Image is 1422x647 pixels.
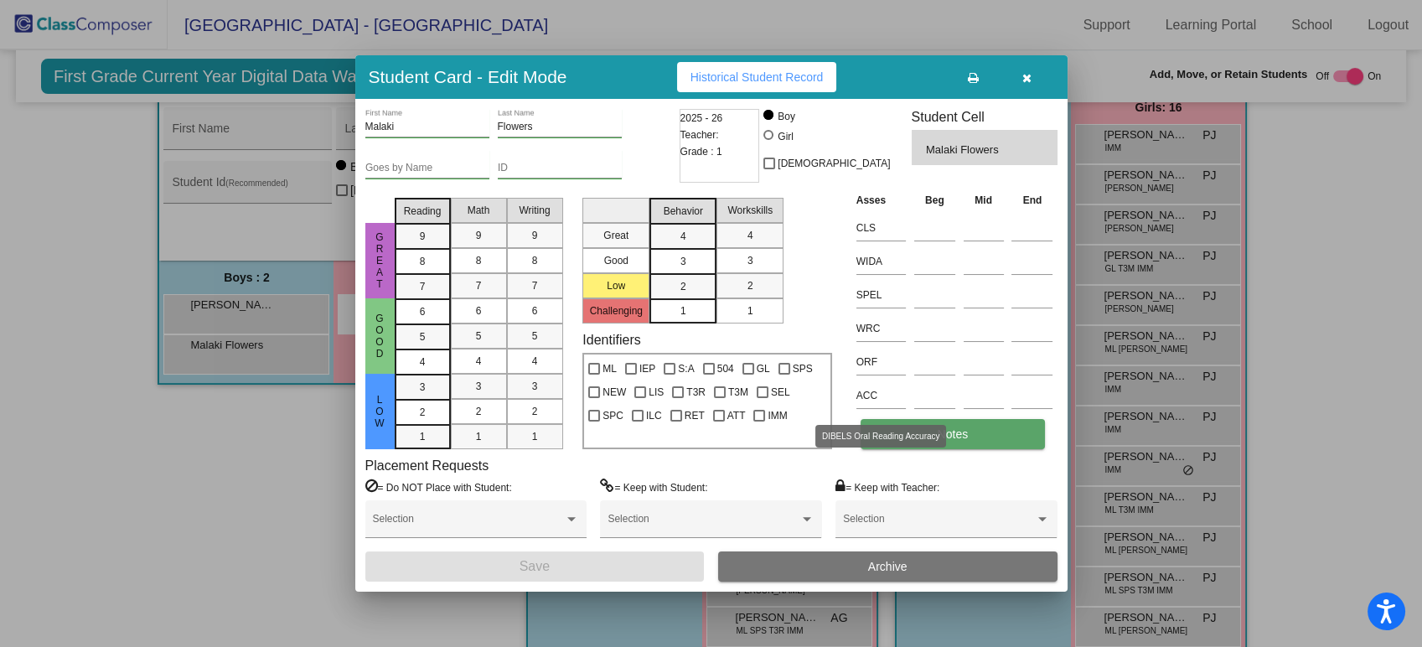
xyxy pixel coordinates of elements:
[856,316,906,341] input: assessment
[532,228,538,243] span: 9
[686,382,706,402] span: T3R
[718,551,1057,582] button: Archive
[664,204,703,219] span: Behavior
[420,229,426,244] span: 9
[532,303,538,318] span: 6
[476,253,482,268] span: 8
[600,479,707,495] label: = Keep with Student:
[771,382,790,402] span: SEL
[420,405,426,420] span: 2
[910,191,959,210] th: Beg
[646,406,662,426] span: ILC
[926,142,1019,158] span: Malaki Flowers
[747,228,753,243] span: 4
[532,354,538,369] span: 4
[856,383,906,408] input: assessment
[856,349,906,375] input: assessment
[680,279,686,294] span: 2
[532,404,538,419] span: 2
[959,191,1008,210] th: Mid
[365,479,512,495] label: = Do NOT Place with Student:
[602,406,623,426] span: SPC
[420,279,426,294] span: 7
[582,332,640,348] label: Identifiers
[476,379,482,394] span: 3
[777,129,794,144] div: Girl
[532,253,538,268] span: 8
[717,359,734,379] span: 504
[476,329,482,344] span: 5
[861,419,1045,449] button: Notes
[856,249,906,274] input: assessment
[602,382,626,402] span: NEW
[727,406,746,426] span: ATT
[777,109,795,124] div: Boy
[532,278,538,293] span: 7
[678,359,694,379] span: S:A
[680,143,722,160] span: Grade : 1
[677,62,837,92] button: Historical Student Record
[747,278,753,293] span: 2
[476,429,482,444] span: 1
[856,215,906,241] input: assessment
[520,559,550,573] span: Save
[365,163,489,174] input: goes by name
[476,228,482,243] span: 9
[476,278,482,293] span: 7
[420,380,426,395] span: 3
[680,303,686,318] span: 1
[365,551,705,582] button: Save
[649,382,664,402] span: LIS
[532,379,538,394] span: 3
[404,204,442,219] span: Reading
[372,231,387,290] span: Great
[680,229,686,244] span: 4
[420,254,426,269] span: 8
[852,191,910,210] th: Asses
[602,359,617,379] span: ML
[685,406,705,426] span: RET
[856,282,906,308] input: assessment
[365,458,489,474] label: Placement Requests
[778,153,890,173] span: [DEMOGRAPHIC_DATA]
[680,110,723,127] span: 2025 - 26
[639,359,655,379] span: IEP
[727,203,773,218] span: Workskills
[680,127,719,143] span: Teacher:
[1007,191,1057,210] th: End
[532,429,538,444] span: 1
[690,70,824,84] span: Historical Student Record
[372,313,387,360] span: Good
[912,109,1057,125] h3: Student Cell
[938,427,969,441] span: Notes
[747,253,753,268] span: 3
[420,355,426,370] span: 4
[532,329,538,344] span: 5
[768,406,787,426] span: IMM
[420,329,426,344] span: 5
[476,404,482,419] span: 2
[420,304,426,319] span: 6
[476,303,482,318] span: 6
[835,479,939,495] label: = Keep with Teacher:
[680,254,686,269] span: 3
[369,66,567,87] h3: Student Card - Edit Mode
[372,394,387,429] span: Low
[468,203,490,218] span: Math
[757,359,770,379] span: GL
[747,303,753,318] span: 1
[519,203,550,218] span: Writing
[728,382,748,402] span: T3M
[476,354,482,369] span: 4
[793,359,813,379] span: SPS
[420,429,426,444] span: 1
[868,560,907,573] span: Archive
